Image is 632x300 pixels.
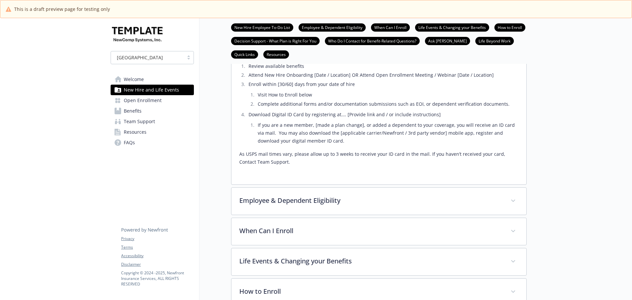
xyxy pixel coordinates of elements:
[111,116,194,127] a: Team Support
[256,91,518,99] li: Visit How to Enroll below
[256,121,518,145] li: If you are a new member, [made a plan change], or added a dependent to your coverage, you will re...
[114,54,180,61] span: [GEOGRAPHIC_DATA]
[247,62,518,70] li: Review available benefits
[14,6,110,13] span: This is a draft preview page for testing only
[121,270,194,287] p: Copyright © 2024 - 2025 , Newfront Insurance Services, ALL RIGHTS RESERVED
[111,127,194,137] a: Resources
[231,38,320,44] a: Decision Support - What Plan is Right For You
[425,38,470,44] a: Ask [PERSON_NAME]
[371,24,410,30] a: When Can I Enroll
[231,188,526,215] div: Employee & Dependent Eligibility
[247,80,518,108] li: Enroll within [30/60] days from your date of hire
[247,71,518,79] li: Attend New Hire Onboarding [Date / Location] OR Attend Open Enrollment Meeting / Webinar [Date / ...
[124,106,142,116] span: Benefits
[239,196,503,205] p: Employee & Dependent Eligibility
[111,85,194,95] a: New Hire and Life Events
[231,36,526,185] div: New Hire Employee To-Do List
[121,261,194,267] a: Disclaimer
[121,253,194,259] a: Accessibility
[263,51,289,57] a: Resources
[494,24,525,30] a: How to Enroll
[111,106,194,116] a: Benefits
[239,150,518,166] p: As USPS mail times vary, please allow up to 3 weeks to receive your ID card in the mail. If you h...
[124,116,155,127] span: Team Support
[121,236,194,242] a: Privacy
[256,100,518,108] li: Complete additional forms and/or documentation submissions such as EOI, or dependent verification...
[111,137,194,148] a: FAQs
[124,127,146,137] span: Resources
[239,256,503,266] p: Life Events & Changing your Benefits
[475,38,514,44] a: Life Beyond Work
[299,24,366,30] a: Employee & Dependent Eligibility
[231,218,526,245] div: When Can I Enroll
[111,74,194,85] a: Welcome
[239,286,503,296] p: How to Enroll
[231,51,258,57] a: Quick Links
[231,24,293,30] a: New Hire Employee To-Do List
[247,111,518,145] li: Download Digital ID Card by registering at…. [Provide link and / or include instructions]
[124,137,135,148] span: FAQs
[325,38,420,44] a: Who Do I Contact for Benefit-Related Questions?
[124,74,144,85] span: Welcome
[124,85,179,95] span: New Hire and Life Events
[239,226,503,236] p: When Can I Enroll
[124,95,162,106] span: Open Enrollment
[117,54,163,61] span: [GEOGRAPHIC_DATA]
[415,24,489,30] a: Life Events & Changing your Benefits
[231,248,526,275] div: Life Events & Changing your Benefits
[111,95,194,106] a: Open Enrollment
[121,244,194,250] a: Terms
